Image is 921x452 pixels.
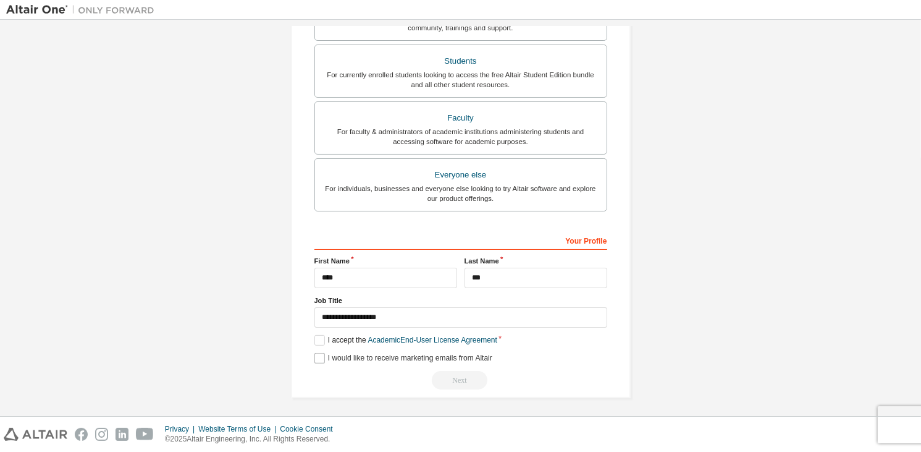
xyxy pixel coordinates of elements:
[75,428,88,441] img: facebook.svg
[322,166,599,184] div: Everyone else
[322,184,599,203] div: For individuals, businesses and everyone else looking to try Altair software and explore our prod...
[314,371,607,390] div: Read and acccept EULA to continue
[322,53,599,70] div: Students
[314,296,607,305] label: Job Title
[368,336,497,344] a: Academic End-User License Agreement
[322,70,599,90] div: For currently enrolled students looking to access the free Altair Student Edition bundle and all ...
[136,428,154,441] img: youtube.svg
[116,428,128,441] img: linkedin.svg
[314,256,457,266] label: First Name
[95,428,108,441] img: instagram.svg
[198,424,280,434] div: Website Terms of Use
[165,424,198,434] div: Privacy
[314,353,492,364] label: I would like to receive marketing emails from Altair
[314,335,497,346] label: I accept the
[322,127,599,147] div: For faculty & administrators of academic institutions administering students and accessing softwa...
[165,434,340,445] p: © 2025 Altair Engineering, Inc. All Rights Reserved.
[4,428,67,441] img: altair_logo.svg
[322,109,599,127] div: Faculty
[6,4,161,16] img: Altair One
[280,424,340,434] div: Cookie Consent
[314,230,607,250] div: Your Profile
[465,256,607,266] label: Last Name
